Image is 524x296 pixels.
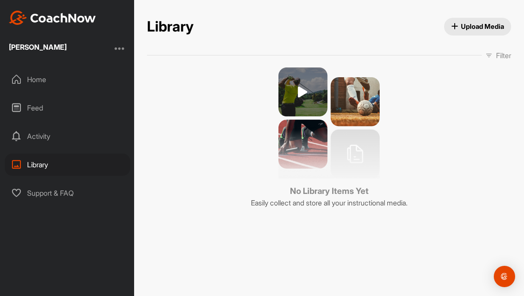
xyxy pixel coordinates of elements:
img: no media [278,67,380,178]
div: Support & FAQ [5,182,130,204]
div: Library [5,154,130,176]
div: Open Intercom Messenger [494,266,515,287]
img: CoachNow [9,11,96,25]
div: Feed [5,97,130,119]
p: Filter [496,50,511,61]
span: Upload Media [451,22,504,31]
div: Home [5,68,130,91]
h3: No Library Items Yet [251,185,408,197]
h2: Library [147,18,194,36]
button: Upload Media [444,18,512,36]
div: [PERSON_NAME] [9,43,67,51]
div: Activity [5,125,130,147]
p: Easily collect and store all your instructional media. [251,197,408,208]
